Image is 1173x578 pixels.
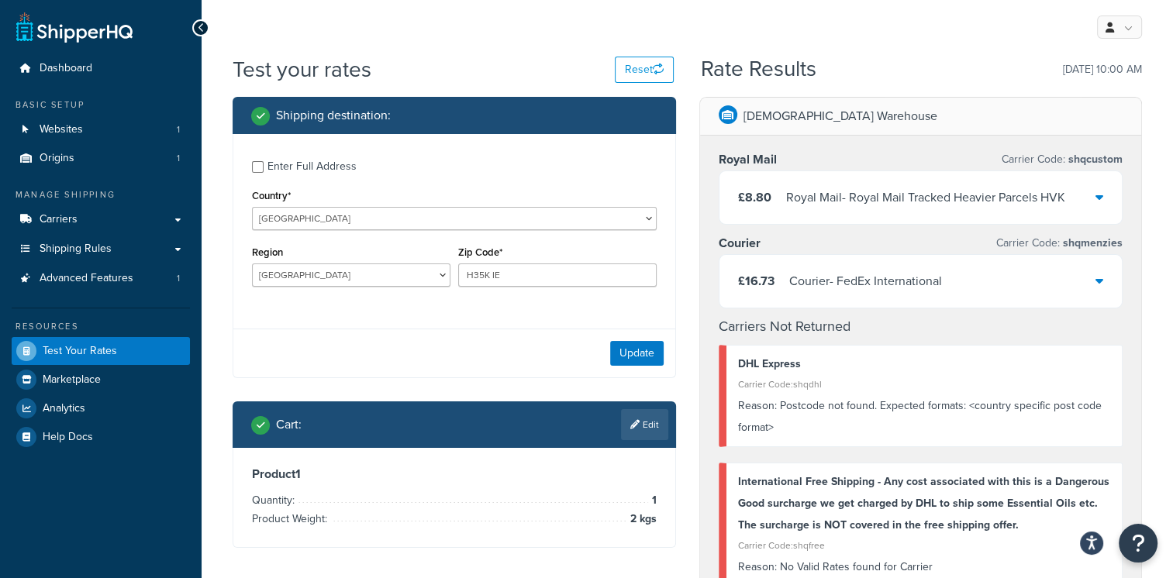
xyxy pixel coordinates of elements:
div: Carrier Code: shqfree [738,535,1111,556]
div: Courier - FedEx International [789,270,942,292]
div: Enter Full Address [267,156,357,177]
span: Test Your Rates [43,345,117,358]
h4: Carriers Not Returned [719,316,1123,337]
span: Reason: [738,559,777,575]
a: Edit [621,409,668,440]
a: Shipping Rules [12,235,190,263]
h2: Rate Results [701,57,816,81]
div: International Free Shipping - Any cost associated with this is a Dangerous Good surcharge we get ... [738,471,1111,536]
a: Advanced Features1 [12,264,190,293]
p: [DEMOGRAPHIC_DATA] Warehouse [743,105,937,127]
span: Websites [40,123,83,136]
button: Update [610,341,664,366]
li: Origins [12,144,190,173]
span: Analytics [43,402,85,415]
a: Websites1 [12,115,190,144]
p: [DATE] 10:00 AM [1063,59,1142,81]
span: Carriers [40,213,78,226]
div: Royal Mail - Royal Mail Tracked Heavier Parcels HVK [786,187,1065,208]
span: 1 [648,491,657,510]
span: Dashboard [40,62,92,75]
p: Carrier Code: [1002,149,1123,170]
h3: Royal Mail [719,152,777,167]
a: Analytics [12,394,190,422]
a: Origins1 [12,144,190,173]
h2: Cart : [276,418,302,432]
li: Websites [12,115,190,144]
span: Shipping Rules [40,243,112,256]
div: Postcode not found. Expected formats: <country specific post code format> [738,395,1111,439]
label: Region [252,246,283,258]
div: No Valid Rates found for Carrier [738,556,1111,578]
a: Help Docs [12,423,190,451]
span: £16.73 [738,272,775,290]
button: Open Resource Center [1119,524,1157,563]
span: Quantity: [252,492,298,508]
span: shqcustom [1065,151,1123,167]
span: Product Weight: [252,511,331,527]
span: 1 [177,152,180,165]
div: Carrier Code: shqdhl [738,373,1111,395]
span: shqmenzies [1060,235,1123,251]
div: Manage Shipping [12,188,190,201]
span: Marketplace [43,373,101,387]
div: Basic Setup [12,98,190,112]
a: Dashboard [12,54,190,83]
label: Country* [252,190,291,201]
h2: Shipping destination : [276,108,391,122]
h3: Courier [719,236,761,251]
span: Help Docs [43,431,93,444]
a: Carriers [12,205,190,234]
span: Origins [40,152,74,165]
span: 1 [177,123,180,136]
p: Carrier Code: [996,232,1123,254]
span: £8.80 [738,188,771,206]
h1: Test your rates [233,54,371,84]
div: Resources [12,320,190,333]
h3: Product 1 [252,466,657,482]
span: Reason: [738,397,777,414]
button: Reset [615,57,674,83]
span: 1 [177,272,180,285]
span: 2 kgs [626,510,657,528]
a: Test Your Rates [12,337,190,365]
a: Marketplace [12,366,190,394]
span: Advanced Features [40,272,133,285]
div: DHL Express [738,353,1111,375]
label: Zip Code* [458,246,502,258]
li: Advanced Features [12,264,190,293]
input: Enter Full Address [252,161,264,173]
